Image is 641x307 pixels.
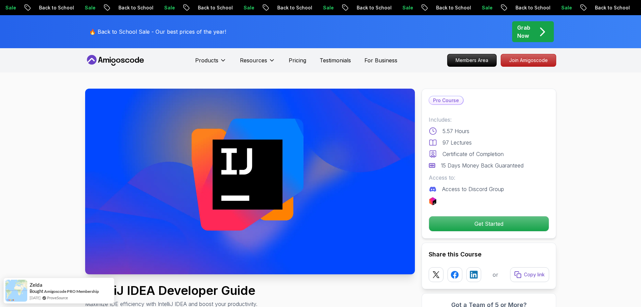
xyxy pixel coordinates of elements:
[442,150,504,158] p: Certificate of Completion
[85,284,257,297] h1: IntelliJ IDEA Developer Guide
[429,174,549,182] p: Access to:
[510,267,549,282] button: Copy link
[289,56,306,64] a: Pricing
[237,4,259,11] p: Sale
[555,4,576,11] p: Sale
[501,54,556,67] a: Join Amigoscode
[429,197,437,205] img: jetbrains logo
[429,250,549,259] h2: Share this Course
[350,4,396,11] p: Back to School
[442,127,469,135] p: 5.57 Hours
[441,161,524,170] p: 15 Days Money Back Guaranteed
[447,54,497,67] a: Members Area
[240,56,275,70] button: Resources
[430,4,475,11] p: Back to School
[271,4,317,11] p: Back to School
[442,139,472,147] p: 97 Lectures
[429,96,463,104] p: Pro Course
[364,56,397,64] a: For Business
[524,271,545,278] p: Copy link
[33,4,78,11] p: Back to School
[195,56,226,70] button: Products
[429,216,549,232] button: Get Started
[589,4,634,11] p: Back to School
[85,89,415,274] img: intellij-developer-guide_thumbnail
[429,116,549,124] p: Includes:
[493,271,498,279] p: or
[112,4,158,11] p: Back to School
[30,295,40,301] span: [DATE]
[78,4,100,11] p: Sale
[448,54,496,66] p: Members Area
[89,28,226,36] p: 🔥 Back to School Sale - Our best prices of the year!
[517,24,530,40] p: Grab Now
[30,288,43,294] span: Bought
[191,4,237,11] p: Back to School
[47,295,68,301] a: ProveSource
[195,56,218,64] p: Products
[509,4,555,11] p: Back to School
[475,4,497,11] p: Sale
[44,289,99,294] a: Amigoscode PRO Membership
[5,280,27,302] img: provesource social proof notification image
[30,282,42,288] span: Zelda
[240,56,267,64] p: Resources
[158,4,179,11] p: Sale
[396,4,418,11] p: Sale
[317,4,338,11] p: Sale
[442,185,504,193] p: Access to Discord Group
[501,54,556,66] p: Join Amigoscode
[320,56,351,64] a: Testimonials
